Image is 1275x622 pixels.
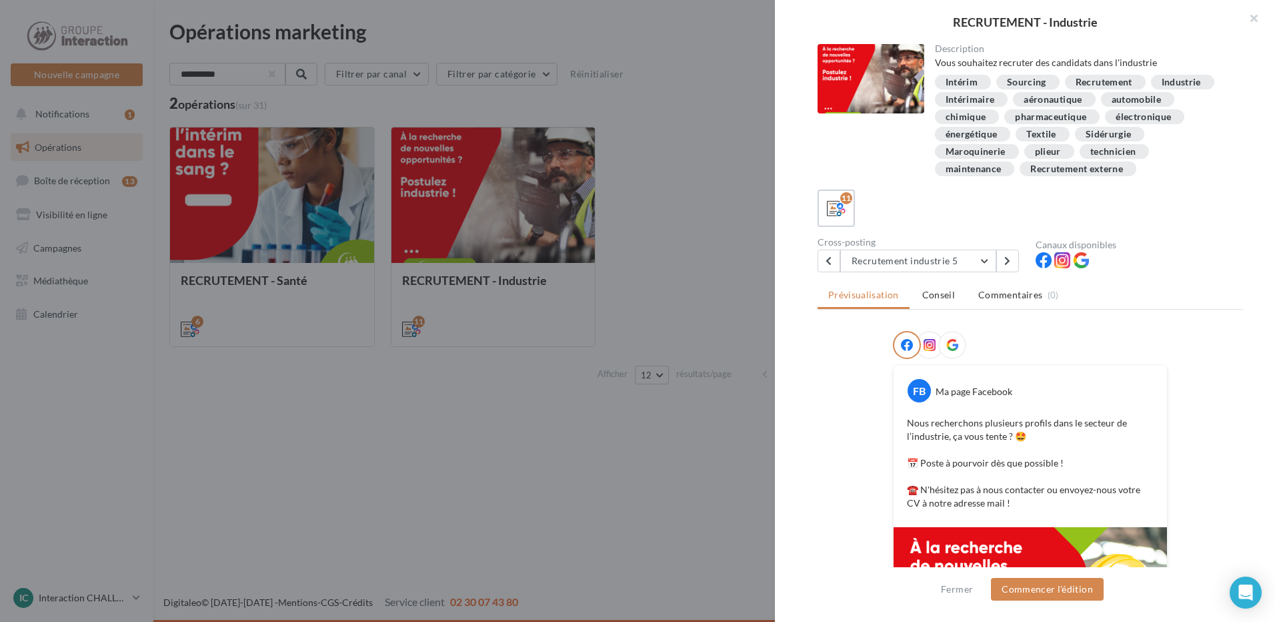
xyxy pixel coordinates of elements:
[1036,240,1243,250] div: Canaux disponibles
[946,164,1002,174] div: maintenance
[1030,164,1123,174] div: Recrutement externe
[1024,95,1082,105] div: aéronautique
[935,56,1233,69] div: Vous souhaitez recruter des candidats dans l'industrie
[946,77,978,87] div: Intérim
[978,288,1042,302] span: Commentaires
[946,147,1006,157] div: Maroquinerie
[922,289,955,300] span: Conseil
[1007,77,1046,87] div: Sourcing
[1112,95,1162,105] div: automobile
[1026,129,1056,139] div: Textile
[907,416,1154,510] p: Nous recherchons plusieurs profils dans le secteur de l’industrie, ça vous tente ? 🤩 📅 Poste à po...
[936,385,1012,398] div: Ma page Facebook
[1116,112,1171,122] div: électronique
[1035,147,1061,157] div: plieur
[840,192,852,204] div: 11
[1048,290,1059,300] span: (0)
[908,379,931,402] div: FB
[991,578,1104,601] button: Commencer l'édition
[1162,77,1201,87] div: Industrie
[1086,129,1132,139] div: Sidérurgie
[1015,112,1086,122] div: pharmaceutique
[1090,147,1136,157] div: technicien
[946,129,998,139] div: énergétique
[1230,577,1262,609] div: Open Intercom Messenger
[1076,77,1132,87] div: Recrutement
[840,250,996,272] button: Recrutement industrie 5
[935,44,1233,53] div: Description
[946,95,995,105] div: Intérimaire
[796,16,1254,28] div: RECRUTEMENT - Industrie
[936,581,978,597] button: Fermer
[946,112,986,122] div: chimique
[818,238,1025,247] div: Cross-posting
